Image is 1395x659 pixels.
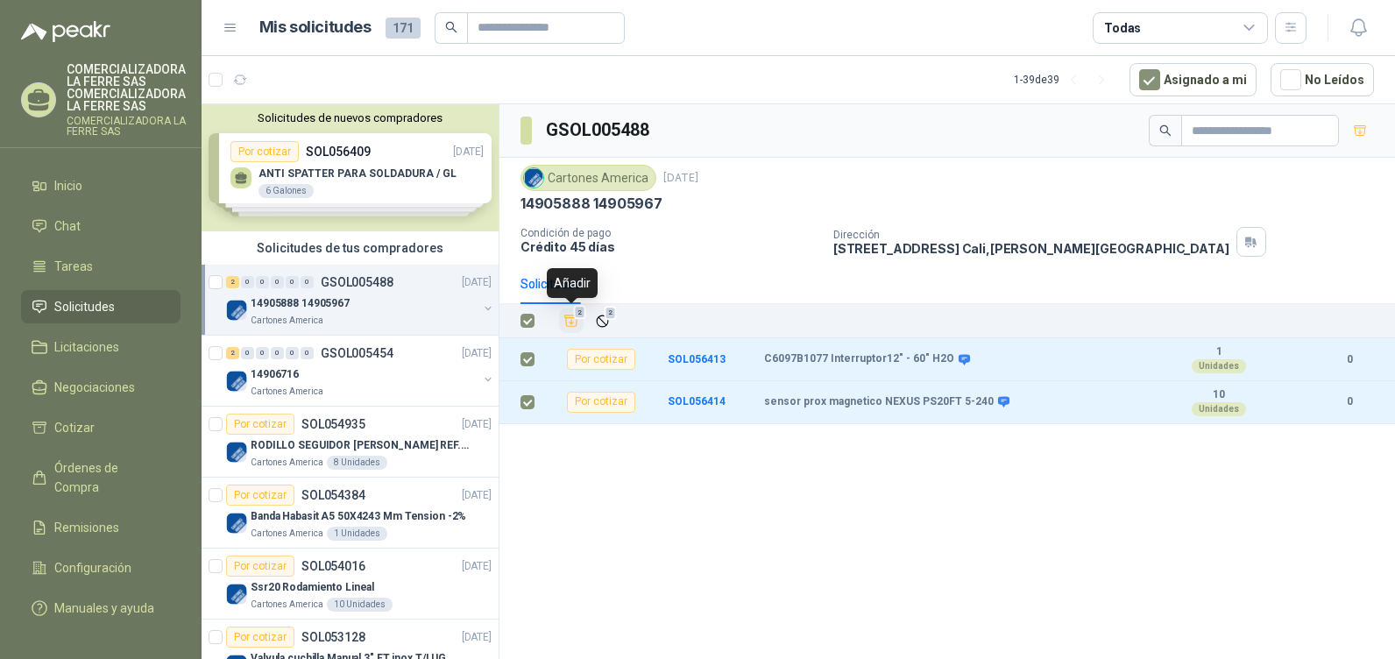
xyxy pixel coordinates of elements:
p: Dirección [833,229,1229,241]
div: Por cotizar [226,627,294,648]
a: Inicio [21,169,181,202]
div: 0 [256,347,269,359]
div: 0 [256,276,269,288]
p: SOL054384 [301,489,365,501]
div: 0 [301,347,314,359]
div: 0 [301,276,314,288]
button: No Leídos [1271,63,1374,96]
div: 8 Unidades [327,456,387,470]
div: Unidades [1192,359,1246,373]
p: [DATE] [462,629,492,646]
p: GSOL005454 [321,347,393,359]
b: 10 [1158,388,1279,402]
button: Solicitudes de nuevos compradores [209,111,492,124]
p: [DATE] [663,170,698,187]
p: Crédito 45 días [520,239,819,254]
p: SOL054016 [301,560,365,572]
div: 0 [286,347,299,359]
p: [DATE] [462,416,492,433]
span: Inicio [54,176,82,195]
span: Negociaciones [54,378,135,397]
b: 0 [1325,351,1374,368]
div: 2 [226,347,239,359]
a: Solicitudes [21,290,181,323]
a: SOL056414 [668,395,726,407]
p: GSOL005488 [321,276,393,288]
div: Por cotizar [226,414,294,435]
a: 2 0 0 0 0 0 GSOL005454[DATE] Company Logo14906716Cartones America [226,343,495,399]
div: Unidades [1192,402,1246,416]
p: Cartones America [251,314,323,328]
div: 0 [286,276,299,288]
div: 0 [241,276,254,288]
span: Solicitudes [54,297,115,316]
p: SOL053128 [301,631,365,643]
div: Por cotizar [226,556,294,577]
span: Tareas [54,257,93,276]
div: 0 [241,347,254,359]
p: Cartones America [251,527,323,541]
img: Company Logo [226,371,247,392]
div: Solicitudes de nuevos compradoresPor cotizarSOL056409[DATE] ANTI SPATTER PARA SOLDADURA / GL6 Gal... [202,104,499,231]
div: 0 [271,276,284,288]
p: Condición de pago [520,227,819,239]
a: Cotizar [21,411,181,444]
img: Company Logo [226,513,247,534]
p: 14906716 [251,366,299,383]
button: Ignorar [591,309,614,333]
p: SOL054935 [301,418,365,430]
span: 171 [386,18,421,39]
div: Añadir [547,268,598,298]
a: Por cotizarSOL054935[DATE] Company LogoRODILLO SEGUIDOR [PERSON_NAME] REF. NATV-17-PPA [PERSON_NA... [202,407,499,478]
a: Tareas [21,250,181,283]
p: [DATE] [462,274,492,291]
p: Banda Habasit A5 50X4243 Mm Tension -2% [251,508,466,525]
div: Por cotizar [226,485,294,506]
a: Órdenes de Compra [21,451,181,504]
p: Cartones America [251,456,323,470]
p: [DATE] [462,487,492,504]
h3: GSOL005488 [546,117,652,144]
div: 0 [271,347,284,359]
span: 2 [605,306,617,320]
a: Por cotizarSOL054016[DATE] Company LogoSsr20 Rodamiento LinealCartones America10 Unidades [202,549,499,620]
b: 0 [1325,393,1374,410]
b: sensor prox magnetico NEXUS PS20FT 5-240 [764,395,994,409]
p: 14905888 14905967 [520,195,662,213]
p: Cartones America [251,598,323,612]
button: Asignado a mi [1129,63,1257,96]
p: Ssr20 Rodamiento Lineal [251,579,374,596]
span: Configuración [54,558,131,578]
img: Logo peakr [21,21,110,42]
a: Licitaciones [21,330,181,364]
button: Añadir [559,308,584,333]
a: SOL056413 [668,353,726,365]
p: RODILLO SEGUIDOR [PERSON_NAME] REF. NATV-17-PPA [PERSON_NAME] [251,437,469,454]
p: COMERCIALIZADORA LA FERRE SAS [67,116,186,137]
img: Company Logo [226,584,247,605]
div: 2 [226,276,239,288]
a: Negociaciones [21,371,181,404]
a: Manuales y ayuda [21,592,181,625]
div: Por cotizar [567,349,635,370]
b: C6097B1077 Interruptor12" - 60" H2O [764,352,954,366]
span: search [1159,124,1172,137]
span: Licitaciones [54,337,119,357]
span: Órdenes de Compra [54,458,164,497]
b: 1 [1158,345,1279,359]
div: Todas [1104,18,1141,38]
span: Cotizar [54,418,95,437]
div: 10 Unidades [327,598,393,612]
p: [STREET_ADDRESS] Cali , [PERSON_NAME][GEOGRAPHIC_DATA] [833,241,1229,256]
div: 1 Unidades [327,527,387,541]
span: Manuales y ayuda [54,599,154,618]
div: Por cotizar [567,392,635,413]
p: [DATE] [462,558,492,575]
p: COMERCIALIZADORA LA FERRE SAS COMERCIALIZADORA LA FERRE SAS [67,63,186,112]
span: 2 [574,306,586,320]
h1: Mis solicitudes [259,15,372,40]
a: Por cotizarSOL054384[DATE] Company LogoBanda Habasit A5 50X4243 Mm Tension -2%Cartones America1 U... [202,478,499,549]
a: Configuración [21,551,181,585]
